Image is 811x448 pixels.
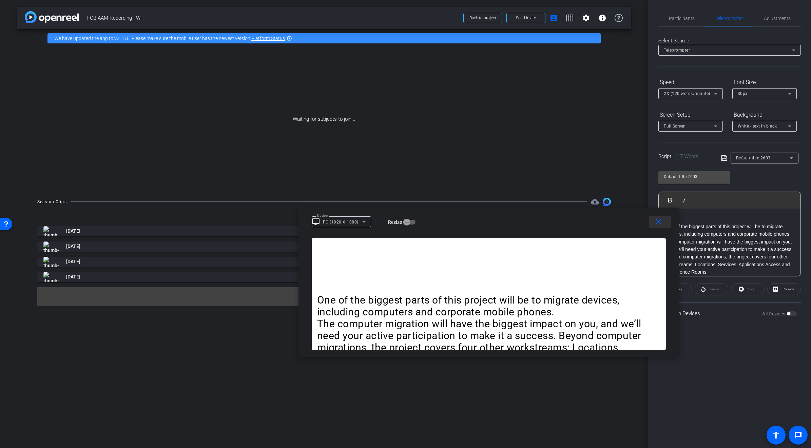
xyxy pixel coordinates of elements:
div: Display on Devices [658,302,801,324]
mat-icon: account_box [549,14,558,22]
span: Destinations for your clips [591,198,599,206]
input: Title [664,173,725,181]
span: [DATE] [66,243,80,250]
label: All Devices [762,310,787,317]
span: [DATE] [66,258,80,265]
span: White - text in black [738,124,777,129]
div: Session Clips [37,198,67,205]
mat-icon: info [598,14,606,22]
span: Teleprompter [715,16,743,21]
span: Full Screen [664,124,686,129]
span: [DATE] [66,228,80,235]
span: Preview [783,287,794,291]
mat-icon: grid_on [566,14,574,22]
img: app-logo [25,11,79,23]
span: [DATE] [66,273,80,280]
div: Screen Setup [658,109,723,121]
p: The computer migration will have the biggest impact on you, and we’ll need your active participat... [665,238,794,276]
mat-icon: message [794,431,802,439]
img: Session clips [603,198,611,206]
div: Font Size [732,77,797,88]
div: Select Source [658,37,801,45]
div: Speed [658,77,723,88]
img: thumb-nail [43,257,59,267]
mat-icon: highlight_off [287,36,292,41]
mat-icon: accessibility [772,431,780,439]
span: Participants [669,16,695,21]
img: thumb-nail [43,241,59,252]
p: One of the biggest parts of this project will be to migrate devices, including computers and corp... [317,294,660,318]
span: Send invite [516,15,536,21]
span: 2X (120 words/minute) [664,91,710,96]
label: Resize [388,219,404,226]
button: Italic (⌘I) [678,193,691,207]
p: The computer migration will have the biggest impact on you, and we’ll need your active participat... [317,318,660,365]
mat-icon: close [654,217,663,226]
span: Teleprompter [664,48,690,53]
mat-icon: desktop_windows [312,218,320,226]
span: Play [676,287,682,291]
mat-icon: cloud_upload [591,198,599,206]
button: Bold (⌘B) [663,193,676,207]
mat-select-trigger: PC (1920 X 1080) [323,220,359,225]
span: 117 Words [675,153,698,159]
div: Script [658,153,712,160]
span: Default title 2603 [736,156,771,160]
div: Background [732,109,797,121]
mat-icon: settings [582,14,590,22]
div: We have updated the app to v2.15.0. Please make sure the mobile user has the newest version. [47,33,601,43]
span: 30px [738,91,748,96]
a: Platform Status [251,36,285,41]
img: thumb-nail [43,272,59,282]
p: One of the biggest parts of this project will be to migrate devices, including computers and corp... [665,223,794,238]
img: thumb-nail [43,226,59,236]
mat-label: Device [317,214,328,217]
span: Back to project [469,16,496,20]
span: Adjustments [764,16,791,21]
div: Waiting for subjects to join... [17,47,631,191]
span: FCB AAM Recording - Will [87,11,459,25]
